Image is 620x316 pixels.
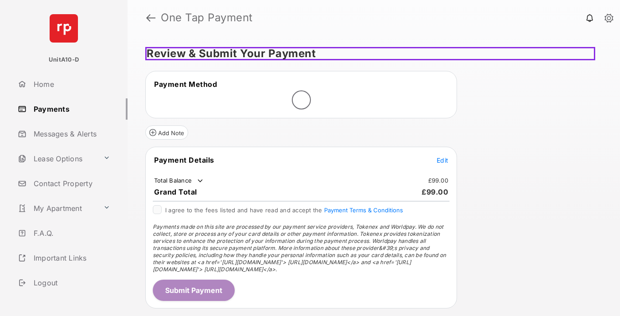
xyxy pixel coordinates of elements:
span: £99.00 [422,187,448,196]
button: Edit [437,156,448,164]
img: svg+xml;base64,PHN2ZyB4bWxucz0iaHR0cDovL3d3dy53My5vcmcvMjAwMC9zdmciIHdpZHRoPSI2NCIgaGVpZ2h0PSI2NC... [50,14,78,43]
span: Edit [437,156,448,164]
span: Payments made on this site are processed by our payment service providers, Tokenex and Worldpay. ... [153,223,446,273]
span: Payment Details [154,156,214,164]
h5: Review & Submit Your Payment [145,47,595,60]
a: Payments [14,98,128,120]
a: Lease Options [14,148,100,169]
button: Submit Payment [153,280,235,301]
a: My Apartment [14,198,100,219]
strong: One Tap Payment [161,12,253,23]
span: Grand Total [154,187,197,196]
a: Contact Property [14,173,128,194]
span: I agree to the fees listed and have read and accept the [165,207,403,214]
a: Messages & Alerts [14,123,128,144]
button: I agree to the fees listed and have read and accept the [324,207,403,214]
button: Add Note [145,125,188,140]
td: Total Balance [154,176,205,185]
span: Payment Method [154,80,217,89]
a: Home [14,74,128,95]
p: UnitA10-D [49,55,79,64]
a: F.A.Q. [14,222,128,244]
a: Logout [14,272,128,293]
a: Important Links [14,247,114,269]
td: £99.00 [428,176,449,184]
